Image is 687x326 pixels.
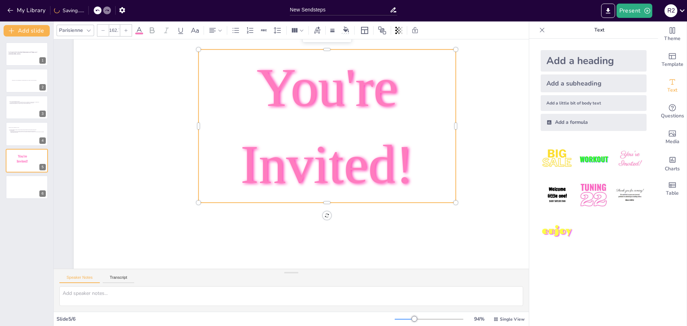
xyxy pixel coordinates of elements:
[6,175,48,199] div: 6
[5,5,49,16] button: My Library
[359,25,370,36] div: Layout
[9,103,30,104] span: *La máxima autoridad administrativa es el Ministerio de Trabajo y Promoción del Empleo (MTPE).
[617,4,652,18] button: Present
[39,164,46,170] div: 5
[664,35,681,43] span: Theme
[57,316,395,322] div: Slide 5 / 6
[6,42,48,66] div: La Actuación de la Autoridad Administrativa de Trabajo en el [GEOGRAPHIC_DATA]1
[6,122,48,146] div: Estructura del Sistema Administrativo de Trabajo:Nivel Central: Ministerio de Trabajo y Promoción...
[577,142,610,176] img: 2.jpeg
[471,316,488,322] div: 94 %
[658,47,687,73] div: Add ready made slides
[541,50,647,72] div: Add a heading
[312,25,322,36] div: Text effects
[658,73,687,99] div: Add text boxes
[658,150,687,176] div: Add charts and graphs
[6,149,48,172] div: You're Invited!5
[39,137,46,144] div: 4
[39,111,46,117] div: 3
[328,25,336,36] div: Border settings
[10,132,44,133] span: Superintendencia Nacional de Fiscalización Laboral (SUNAFIL): Se encarga de la fiscalización del ...
[548,21,651,39] p: Text
[12,79,36,81] span: Funciones, procedimientos e importancia en el marco laboral peruano.
[658,21,687,47] div: Change the overall theme
[541,179,574,212] img: 4.jpeg
[613,179,647,212] img: 6.jpeg
[10,102,39,103] span: Es el conjunto de organismos del Estado peruano encargados de velar por el cumplimiento de las no...
[658,176,687,202] div: Add a table
[664,4,677,18] button: r 2
[58,25,84,35] div: Parisienne
[541,114,647,131] div: Add a formula
[577,179,610,212] img: 5.jpeg
[662,60,683,68] span: Template
[9,101,20,102] span: ¿Qué es la Autoridad Administrativa de Trabajo?
[59,275,100,283] button: Speaker Notes
[10,131,36,132] span: Direcciones Regionales de Trabajo y Promoción del Empleo (DRTPE): Ejecutan las políticas laborale...
[613,142,647,176] img: 3.jpeg
[16,154,28,163] span: You're Invited!
[666,138,679,146] span: Media
[666,189,679,197] span: Table
[341,26,351,34] div: Background color
[6,69,48,92] div: Funciones, procedimientos e importancia en el marco laboral peruano.2
[9,127,19,128] span: Estructura del Sistema Administrativo de Trabajo:
[541,215,574,248] img: 7.jpeg
[10,130,15,131] span: Nivel Descentralizado:
[9,52,37,55] span: La Actuación de la Autoridad Administrativa de Trabajo en el [GEOGRAPHIC_DATA]
[39,57,46,64] div: 1
[541,95,647,111] div: Add a little bit of body text
[601,4,615,18] button: Export to PowerPoint
[4,25,50,37] button: Add slide
[541,142,574,176] img: 1.jpeg
[658,99,687,125] div: Get real-time input from your audience
[378,26,386,35] span: Position
[665,165,680,173] span: Charts
[6,96,48,119] div: ¿Qué es la Autoridad Administrativa de Trabajo?Es el conjunto de organismos del Estado peruano en...
[667,86,677,94] span: Text
[658,125,687,150] div: Add images, graphics, shapes or video
[103,275,135,283] button: Transcript
[39,190,46,197] div: 6
[54,7,84,14] div: Saving......
[664,4,677,17] div: r 2
[39,84,46,91] div: 2
[240,57,414,194] span: You're Invited!
[290,5,390,15] input: Insert title
[661,112,684,120] span: Questions
[500,316,525,322] span: Single View
[541,74,647,92] div: Add a subheading
[289,25,306,36] div: Column Count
